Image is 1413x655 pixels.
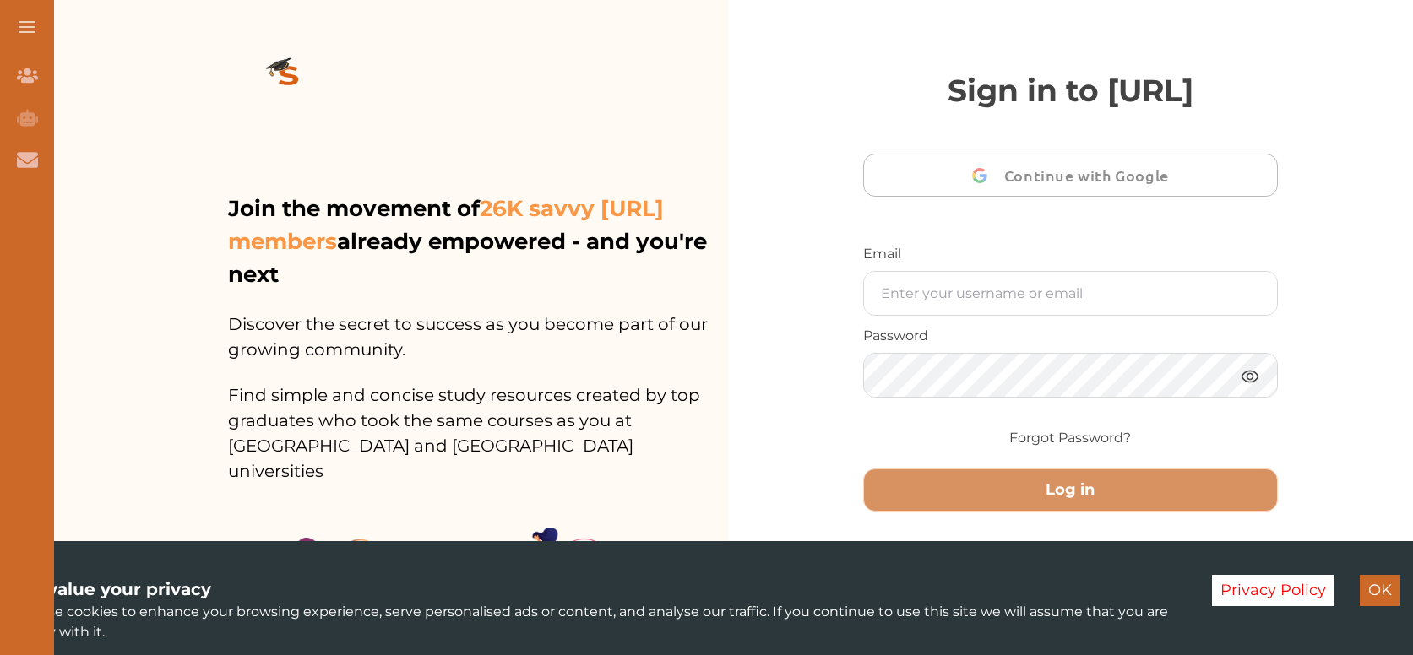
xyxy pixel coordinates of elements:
[500,528,627,654] img: Group%201403.ccdcecb8.png
[228,192,725,291] p: Join the movement of already empowered - and you're next
[863,326,1279,346] p: Password
[1004,155,1177,195] span: Continue with Google
[863,244,1279,264] p: Email
[863,154,1279,197] button: Continue with Google
[863,68,1279,113] p: Sign in to [URL]
[228,30,350,125] img: logo
[864,272,1278,315] input: Enter your username or email
[1240,365,1260,387] img: eye.3286bcf0.webp
[1212,575,1334,606] button: Decline cookies
[228,362,728,484] p: Find simple and concise study resources created by top graduates who took the same courses as you...
[1360,575,1400,606] button: Accept cookies
[1009,428,1131,448] a: Forgot Password?
[863,468,1279,512] button: Log in
[13,577,1187,642] div: We use cookies to enhance your browsing experience, serve personalised ads or content, and analys...
[228,291,728,362] p: Discover the secret to success as you become part of our growing community.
